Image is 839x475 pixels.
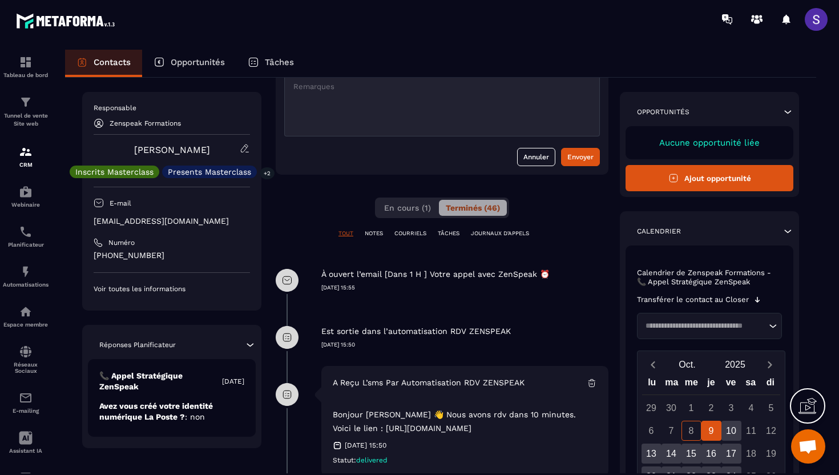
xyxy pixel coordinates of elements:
[394,230,426,237] p: COURRIELS
[3,47,49,87] a: formationformationTableau de bord
[384,203,431,212] span: En cours (1)
[3,136,49,176] a: formationformationCRM
[642,421,661,441] div: 6
[681,375,701,395] div: me
[16,10,119,31] img: logo
[741,444,761,464] div: 18
[94,57,131,67] p: Contacts
[377,200,438,216] button: En cours (1)
[642,444,661,464] div: 13
[681,398,701,418] div: 1
[517,148,555,166] button: Annuler
[701,398,721,418] div: 2
[3,281,49,288] p: Automatisations
[99,371,222,392] p: 📞 Appel Stratégique ZenSpeak
[3,422,49,462] a: Assistant IA
[99,401,244,422] p: Avez vous créé votre identité numérique La Poste ?
[19,265,33,279] img: automations
[642,398,661,418] div: 29
[19,225,33,239] img: scheduler
[99,340,176,349] p: Réponses Planificateur
[236,50,305,77] a: Tâches
[741,398,761,418] div: 4
[681,444,701,464] div: 15
[3,448,49,454] p: Assistant IA
[759,357,780,372] button: Next month
[661,398,681,418] div: 30
[3,72,49,78] p: Tableau de bord
[637,295,749,304] p: Transférer le contact au Closer
[3,87,49,136] a: formationformationTunnel de vente Site web
[701,444,721,464] div: 16
[19,185,33,199] img: automations
[661,421,681,441] div: 7
[260,167,275,179] p: +2
[168,168,251,176] p: Presents Masterclass
[642,375,662,395] div: lu
[711,355,759,375] button: Open years overlay
[321,326,511,337] p: Est sortie dans l’automatisation RDV ZENSPEAK
[142,50,236,77] a: Opportunités
[637,138,782,148] p: Aucune opportunité liée
[637,227,681,236] p: Calendrier
[19,305,33,319] img: automations
[108,238,135,247] p: Numéro
[681,421,701,441] div: 8
[185,412,205,421] span: : non
[3,216,49,256] a: schedulerschedulerPlanificateur
[721,375,741,395] div: ve
[333,377,525,388] p: A reçu l’sms par automatisation RDV ZENSPEAK
[321,341,608,349] p: [DATE] 15:50
[110,199,131,208] p: E-mail
[791,429,825,464] div: Ouvrir le chat
[94,284,250,293] p: Voir toutes les informations
[222,377,244,386] p: [DATE]
[3,336,49,383] a: social-networksocial-networkRéseaux Sociaux
[761,421,781,441] div: 12
[171,57,225,67] p: Opportunités
[3,296,49,336] a: automationsautomationsEspace membre
[626,165,793,191] button: Ajout opportunité
[94,216,250,227] p: [EMAIL_ADDRESS][DOMAIN_NAME]
[721,398,741,418] div: 3
[701,421,721,441] div: 9
[662,375,682,395] div: ma
[345,441,386,450] p: [DATE] 15:50
[75,168,154,176] p: Inscrits Masterclass
[661,444,681,464] div: 14
[365,230,383,237] p: NOTES
[333,394,594,435] p: Bonjour [PERSON_NAME] 👋 Nous avons rdv dans 10 minutes. Voici le lien : [URL][DOMAIN_NAME]
[637,313,782,339] div: Search for option
[265,57,294,67] p: Tâches
[3,321,49,328] p: Espace membre
[321,284,608,292] p: [DATE] 15:55
[561,148,600,166] button: Envoyer
[3,383,49,422] a: emailemailE-mailing
[3,176,49,216] a: automationsautomationsWebinaire
[3,112,49,128] p: Tunnel de vente Site web
[19,391,33,405] img: email
[471,230,529,237] p: JOURNAUX D'APPELS
[663,355,711,375] button: Open months overlay
[701,375,721,395] div: je
[567,151,594,163] div: Envoyer
[94,250,250,261] p: [PHONE_NUMBER]
[3,241,49,248] p: Planificateur
[3,202,49,208] p: Webinaire
[438,230,459,237] p: TÂCHES
[94,103,250,112] p: Responsable
[3,408,49,414] p: E-mailing
[760,375,780,395] div: di
[761,444,781,464] div: 19
[19,55,33,69] img: formation
[65,50,142,77] a: Contacts
[321,269,550,280] p: À ouvert l’email [Dans 1 H ] Votre appel avec ZenSpeak ⏰
[3,162,49,168] p: CRM
[19,345,33,359] img: social-network
[741,421,761,441] div: 11
[642,320,766,332] input: Search for option
[3,256,49,296] a: automationsautomationsAutomatisations
[439,200,507,216] button: Terminés (46)
[637,268,782,287] p: Calendrier de Zenspeak Formations - 📞 Appel Stratégique ZenSpeak
[19,145,33,159] img: formation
